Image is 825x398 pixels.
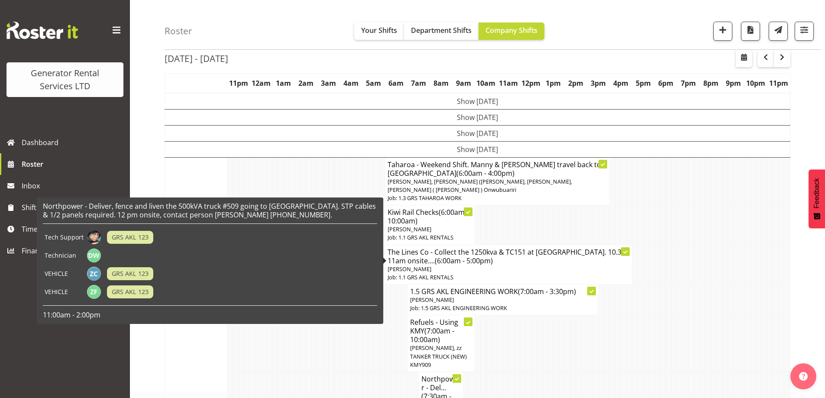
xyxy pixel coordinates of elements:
[272,73,295,93] th: 1am
[410,304,595,312] p: Job: 1.5 GRS AKL ENGINEERING WORK
[410,344,467,368] span: [PERSON_NAME], zz TANKER TRUCK (NEW) KMY909
[87,267,101,281] img: zz-call-out-truck-gen-509-class-4-sk6149205.jpg
[87,285,101,299] img: zz-fencing-ute-bt50-lwz695208.jpg
[410,326,454,344] span: (7:00am - 10:00am)
[479,23,544,40] button: Company Shifts
[388,160,607,178] h4: Taharoa - Weekend Shift. Manny & [PERSON_NAME] travel back to [GEOGRAPHIC_DATA]
[22,136,126,149] span: Dashboard
[43,265,85,283] td: VEHICLE
[655,73,677,93] th: 6pm
[43,202,377,219] h6: Northpower - Deliver, fence and liven the 500kVA truck #509 going to [GEOGRAPHIC_DATA]. STP cable...
[22,223,113,236] span: Time & Attendance
[744,73,767,93] th: 10pm
[587,73,610,93] th: 3pm
[43,310,377,320] p: 11:00am - 2:00pm
[388,194,607,202] p: Job: 1.3 GRS TAHAROA WORK
[165,141,790,157] td: Show [DATE]
[385,73,407,93] th: 6am
[736,50,752,67] button: Select a specific date within the roster.
[388,273,629,282] p: Job: 1.1 GRS AKL RENTALS
[435,256,493,265] span: (6:00am - 5:00pm)
[456,168,514,178] span: (6:00am - 4:00pm)
[87,249,101,262] img: daniel-watkinson6026.jpg
[22,179,126,192] span: Inbox
[317,73,340,93] th: 3am
[700,73,722,93] th: 8pm
[362,73,385,93] th: 5am
[22,158,126,171] span: Roster
[165,93,790,110] td: Show [DATE]
[809,169,825,228] button: Feedback - Show survey
[722,73,745,93] th: 9pm
[452,73,475,93] th: 9am
[518,287,576,296] span: (7:00am - 3:30pm)
[677,73,700,93] th: 7pm
[165,26,192,36] h4: Roster
[565,73,587,93] th: 2pm
[475,73,497,93] th: 10am
[112,287,149,297] span: GRS AKL 123
[713,22,732,41] button: Add a new shift
[227,73,250,93] th: 11pm
[22,201,113,214] span: Shifts
[354,23,404,40] button: Your Shifts
[741,22,760,41] button: Download a PDF of the roster according to the set date range.
[813,178,821,208] span: Feedback
[404,23,479,40] button: Department Shifts
[610,73,632,93] th: 4pm
[22,244,113,257] span: Finance & Reporting
[769,22,788,41] button: Send a list of all shifts for the selected filtered period to all rostered employees.
[388,178,572,194] span: [PERSON_NAME], [PERSON_NAME] ([PERSON_NAME], [PERSON_NAME], [PERSON_NAME] ( [PERSON_NAME] ) Onwub...
[87,230,101,244] img: caleb-phillipsa4a316e2ef29cab6356cc7a40f04045f.png
[632,73,655,93] th: 5pm
[388,233,472,242] p: Job: 1.1 GRS AKL RENTALS
[112,233,149,242] span: GRS AKL 123
[112,269,149,278] span: GRS AKL 123
[485,26,537,35] span: Company Shifts
[407,73,430,93] th: 7am
[165,109,790,125] td: Show [DATE]
[767,73,790,93] th: 11pm
[795,22,814,41] button: Filter Shifts
[165,125,790,141] td: Show [DATE]
[411,26,472,35] span: Department Shifts
[165,53,228,64] h2: [DATE] - [DATE]
[295,73,317,93] th: 2am
[43,228,85,246] td: Tech Support
[799,372,808,381] img: help-xxl-2.png
[43,246,85,265] td: Technician
[388,265,431,273] span: [PERSON_NAME]
[6,22,78,39] img: Rosterit website logo
[542,73,565,93] th: 1pm
[250,73,272,93] th: 12am
[361,26,397,35] span: Your Shifts
[340,73,362,93] th: 4am
[410,287,595,296] h4: 1.5 GRS AKL ENGINEERING WORK
[410,296,454,304] span: [PERSON_NAME]
[388,207,469,226] span: (6:00am - 10:00am)
[520,73,542,93] th: 12pm
[388,208,472,225] h4: Kiwi Rail Checks
[388,248,629,265] h4: The Lines Co - Collect the 1250kva & TC151 at [GEOGRAPHIC_DATA]. 10.30-11am onsite....
[388,225,431,233] span: [PERSON_NAME]
[43,283,85,301] td: VEHICLE
[497,73,520,93] th: 11am
[430,73,452,93] th: 8am
[410,318,472,344] h4: Refuels - Using KMY
[15,67,115,93] div: Generator Rental Services LTD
